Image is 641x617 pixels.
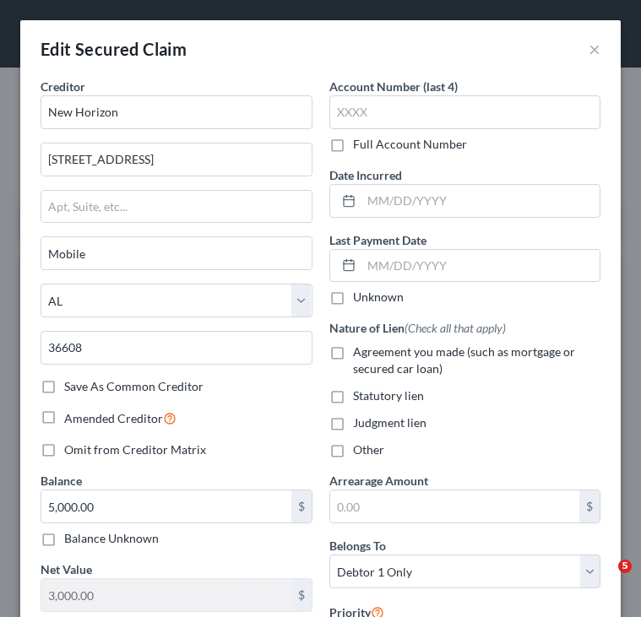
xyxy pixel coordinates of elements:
input: 0.00 [41,579,291,611]
input: Search creditor by name... [41,95,312,129]
span: Agreement you made (such as mortgage or secured car loan) [353,344,575,376]
label: Nature of Lien [329,319,506,337]
label: Arrearage Amount [329,472,428,490]
label: Last Payment Date [329,231,426,249]
input: Apt, Suite, etc... [41,191,312,223]
input: 0.00 [330,490,580,522]
span: Creditor [41,79,85,94]
input: Enter address... [41,143,312,176]
div: Edit Secured Claim [41,37,187,61]
span: Amended Creditor [64,411,163,425]
label: Unknown [353,289,404,306]
label: Balance Unknown [64,530,159,547]
span: Statutory lien [353,388,424,403]
span: Omit from Creditor Matrix [64,442,206,457]
input: 0.00 [41,490,291,522]
iframe: Intercom live chat [584,560,624,600]
label: Save As Common Creditor [64,378,204,395]
span: Belongs To [329,539,386,553]
div: $ [579,490,600,522]
span: 5 [618,560,632,573]
label: Balance [41,472,82,490]
label: Date Incurred [329,166,402,184]
input: MM/DD/YYYY [361,250,600,282]
div: $ [291,579,312,611]
input: Enter zip... [41,331,312,365]
input: MM/DD/YYYY [361,185,600,217]
div: $ [291,490,312,522]
span: Judgment lien [353,415,426,430]
span: Other [353,442,384,457]
label: Account Number (last 4) [329,78,458,95]
span: (Check all that apply) [405,321,506,335]
button: × [589,39,600,59]
input: Enter city... [41,237,312,269]
label: Full Account Number [353,136,467,153]
label: Net Value [41,560,92,578]
input: XXXX [329,95,601,129]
